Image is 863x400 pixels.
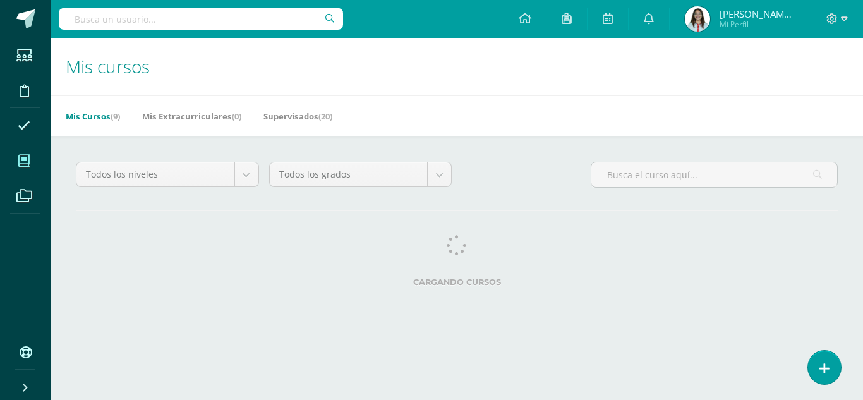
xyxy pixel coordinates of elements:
span: Mi Perfil [720,19,795,30]
span: (20) [318,111,332,122]
input: Busca el curso aquí... [591,162,837,187]
a: Todos los niveles [76,162,258,186]
span: (9) [111,111,120,122]
a: Todos los grados [270,162,452,186]
span: (0) [232,111,241,122]
span: Todos los grados [279,162,418,186]
a: Supervisados(20) [263,106,332,126]
input: Busca un usuario... [59,8,343,30]
a: Mis Extracurriculares(0) [142,106,241,126]
a: Mis Cursos(9) [66,106,120,126]
span: Mis cursos [66,54,150,78]
img: 211620a42b4d4c323798e66537dd9bac.png [685,6,710,32]
label: Cargando cursos [76,277,838,287]
span: Todos los niveles [86,162,225,186]
span: [PERSON_NAME] [PERSON_NAME] [720,8,795,20]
